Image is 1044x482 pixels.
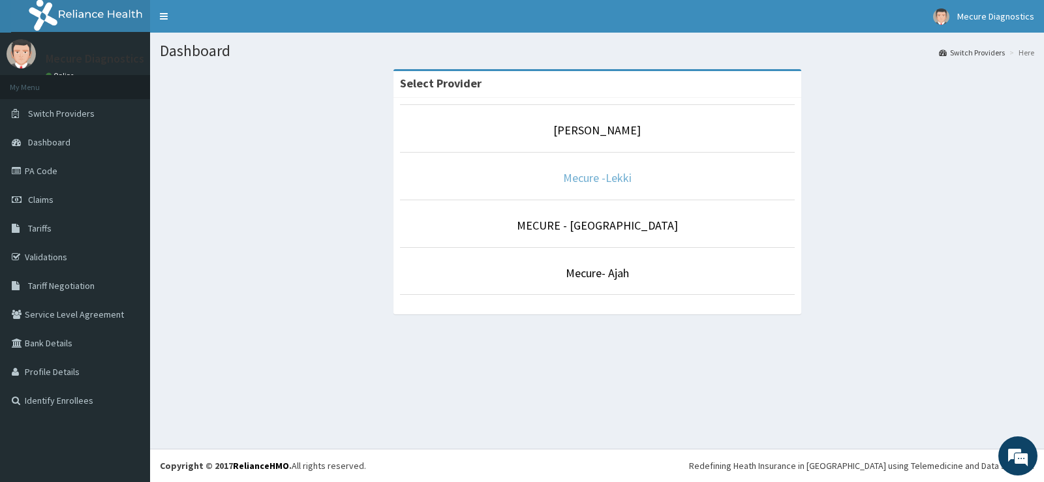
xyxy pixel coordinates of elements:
[28,194,54,205] span: Claims
[28,222,52,234] span: Tariffs
[939,47,1005,58] a: Switch Providers
[689,459,1034,472] div: Redefining Heath Insurance in [GEOGRAPHIC_DATA] using Telemedicine and Data Science!
[7,39,36,68] img: User Image
[28,280,95,292] span: Tariff Negotiation
[400,76,482,91] strong: Select Provider
[28,108,95,119] span: Switch Providers
[233,460,289,472] a: RelianceHMO
[160,460,292,472] strong: Copyright © 2017 .
[553,123,641,138] a: [PERSON_NAME]
[1006,47,1034,58] li: Here
[46,71,77,80] a: Online
[566,265,629,280] a: Mecure- Ajah
[957,10,1034,22] span: Mecure Diagnostics
[150,449,1044,482] footer: All rights reserved.
[517,218,678,233] a: MECURE - [GEOGRAPHIC_DATA]
[160,42,1034,59] h1: Dashboard
[563,170,632,185] a: Mecure -Lekki
[933,8,949,25] img: User Image
[46,53,144,65] p: Mecure Diagnostics
[28,136,70,148] span: Dashboard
